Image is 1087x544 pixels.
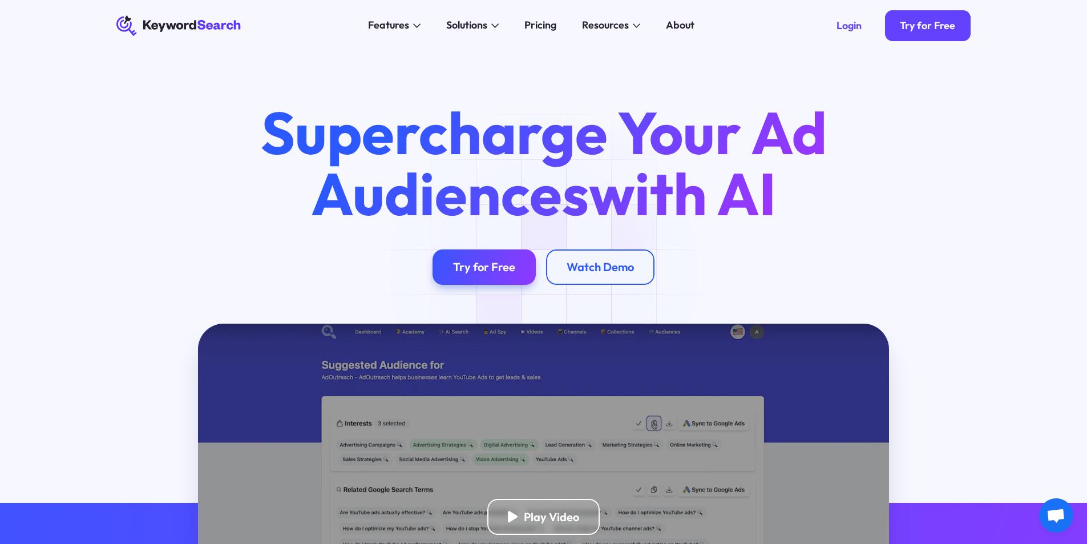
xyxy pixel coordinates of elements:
div: Open chat [1039,498,1073,533]
div: Solutions [446,18,487,33]
span: with AI [589,156,776,231]
div: Try for Free [900,19,955,32]
div: Try for Free [453,260,515,274]
h1: Supercharge Your Ad Audiences [236,102,850,223]
a: Try for Free [433,249,536,285]
a: Login [821,10,877,41]
a: Try for Free [885,10,971,41]
a: About [658,15,702,36]
div: Pricing [524,18,556,33]
a: Pricing [517,15,564,36]
div: About [666,18,694,33]
div: Resources [582,18,629,33]
div: Watch Demo [567,260,634,274]
div: Login [837,19,862,32]
div: Features [368,18,409,33]
div: Play Video [524,510,579,524]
